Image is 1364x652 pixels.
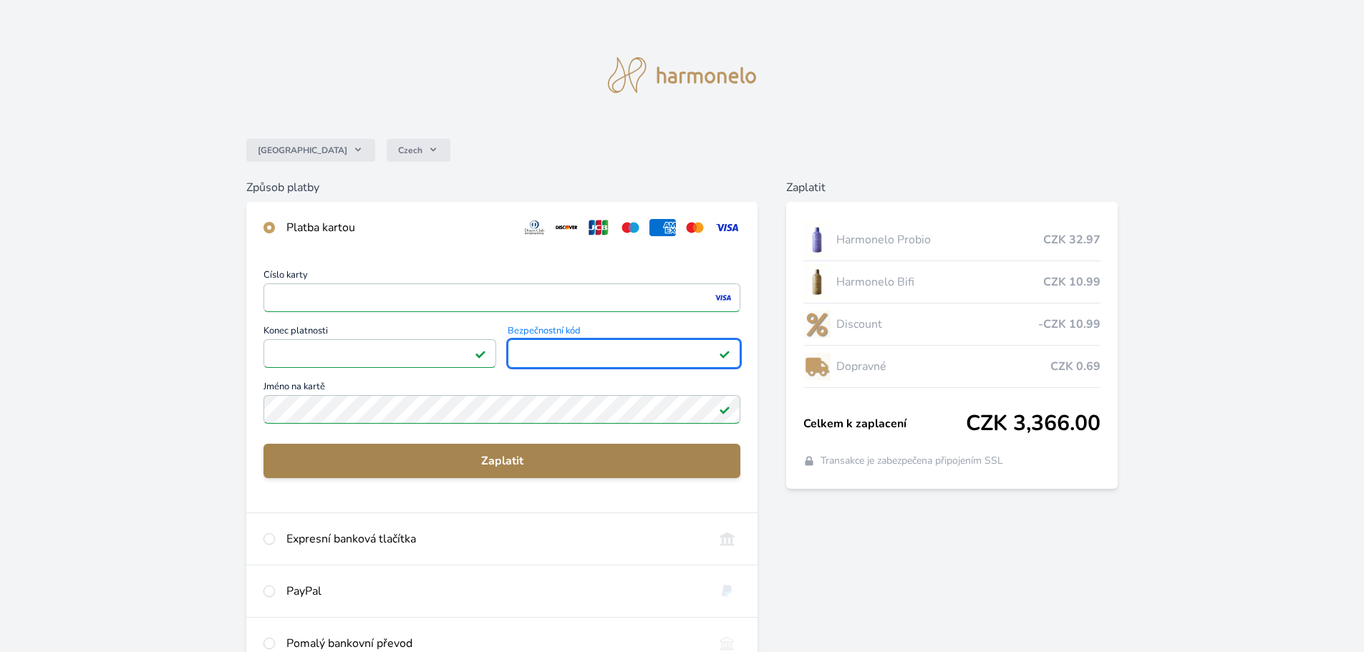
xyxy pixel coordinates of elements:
[286,635,702,652] div: Pomalý bankovní převod
[521,219,548,236] img: diners.svg
[286,530,702,548] div: Expresní banková tlačítka
[246,179,758,196] h6: Způsob platby
[270,288,734,308] iframe: Iframe pro číslo karty
[836,231,1043,248] span: Harmonelo Probio
[1038,316,1101,333] span: -CZK 10.99
[286,583,702,600] div: PayPal
[803,306,831,342] img: discount-lo.png
[246,139,375,162] button: [GEOGRAPHIC_DATA]
[286,219,510,236] div: Platba kartou
[803,222,831,258] img: CLEAN_PROBIO_se_stinem_x-lo.jpg
[966,411,1101,437] span: CZK 3,366.00
[836,273,1043,291] span: Harmonelo Bifi
[803,349,831,384] img: delivery-lo.png
[514,344,734,364] iframe: Iframe pro bezpečnostní kód
[617,219,644,236] img: maestro.svg
[803,264,831,300] img: CLEAN_BIFI_se_stinem_x-lo.jpg
[586,219,612,236] img: jcb.svg
[1043,273,1101,291] span: CZK 10.99
[398,145,422,156] span: Czech
[836,316,1038,333] span: Discount
[270,344,490,364] iframe: Iframe pro datum vypršení platnosti
[263,395,740,424] input: Jméno na kartěPlatné pole
[803,415,966,432] span: Celkem k zaplacení
[714,635,740,652] img: bankTransfer_IBAN.svg
[553,219,580,236] img: discover.svg
[719,404,730,415] img: Platné pole
[836,358,1050,375] span: Dopravné
[508,326,740,339] span: Bezpečnostní kód
[258,145,347,156] span: [GEOGRAPHIC_DATA]
[387,139,450,162] button: Czech
[1043,231,1101,248] span: CZK 32.97
[649,219,676,236] img: amex.svg
[475,348,486,359] img: Platné pole
[263,326,496,339] span: Konec platnosti
[608,57,757,93] img: logo.svg
[719,348,730,359] img: Platné pole
[714,530,740,548] img: onlineBanking_CZ.svg
[714,219,740,236] img: visa.svg
[263,271,740,283] span: Číslo karty
[714,583,740,600] img: paypal.svg
[275,452,729,469] span: Zaplatit
[713,291,732,304] img: visa
[263,382,740,395] span: Jméno na kartě
[263,444,740,478] button: Zaplatit
[682,219,708,236] img: mc.svg
[1050,358,1101,375] span: CZK 0.69
[821,454,1003,468] span: Transakce je zabezpečena připojením SSL
[786,179,1118,196] h6: Zaplatit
